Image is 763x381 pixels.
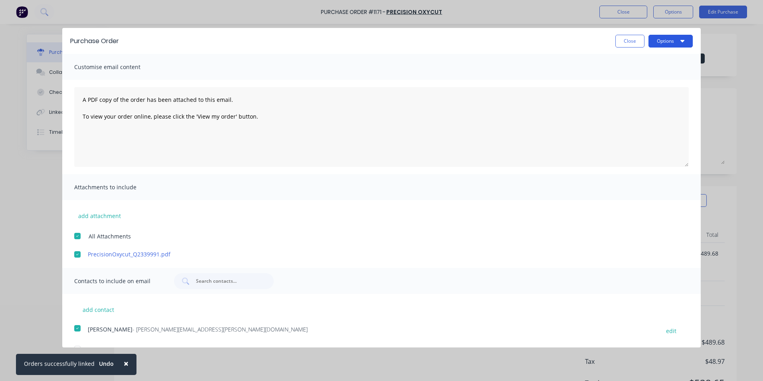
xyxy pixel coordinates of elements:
button: add contact [74,304,122,316]
input: Search contacts... [195,277,261,285]
button: Close [615,35,644,48]
a: PrecisionOxycut_Q2339991.pdf [88,250,652,258]
div: Orders successfully linked [24,359,95,368]
span: Contacts to include on email [74,276,162,287]
span: All Attachments [89,232,131,240]
span: Attachments to include [74,182,162,193]
span: [PERSON_NAME] [88,346,132,354]
span: - [EMAIL_ADDRESS][PERSON_NAME][DOMAIN_NAME] [132,346,266,354]
button: Undo [95,358,118,370]
button: edit [661,346,681,357]
span: Customise email content [74,62,162,73]
button: Close [116,354,136,373]
span: [PERSON_NAME] [88,325,132,333]
span: × [124,358,128,369]
button: edit [661,325,681,336]
button: Options [648,35,693,48]
div: Purchase Order [70,36,119,46]
textarea: A PDF copy of the order has been attached to this email. To view your order online, please click ... [74,87,689,167]
button: add attachment [74,210,125,222]
span: - [PERSON_NAME][EMAIL_ADDRESS][PERSON_NAME][DOMAIN_NAME] [132,325,308,333]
